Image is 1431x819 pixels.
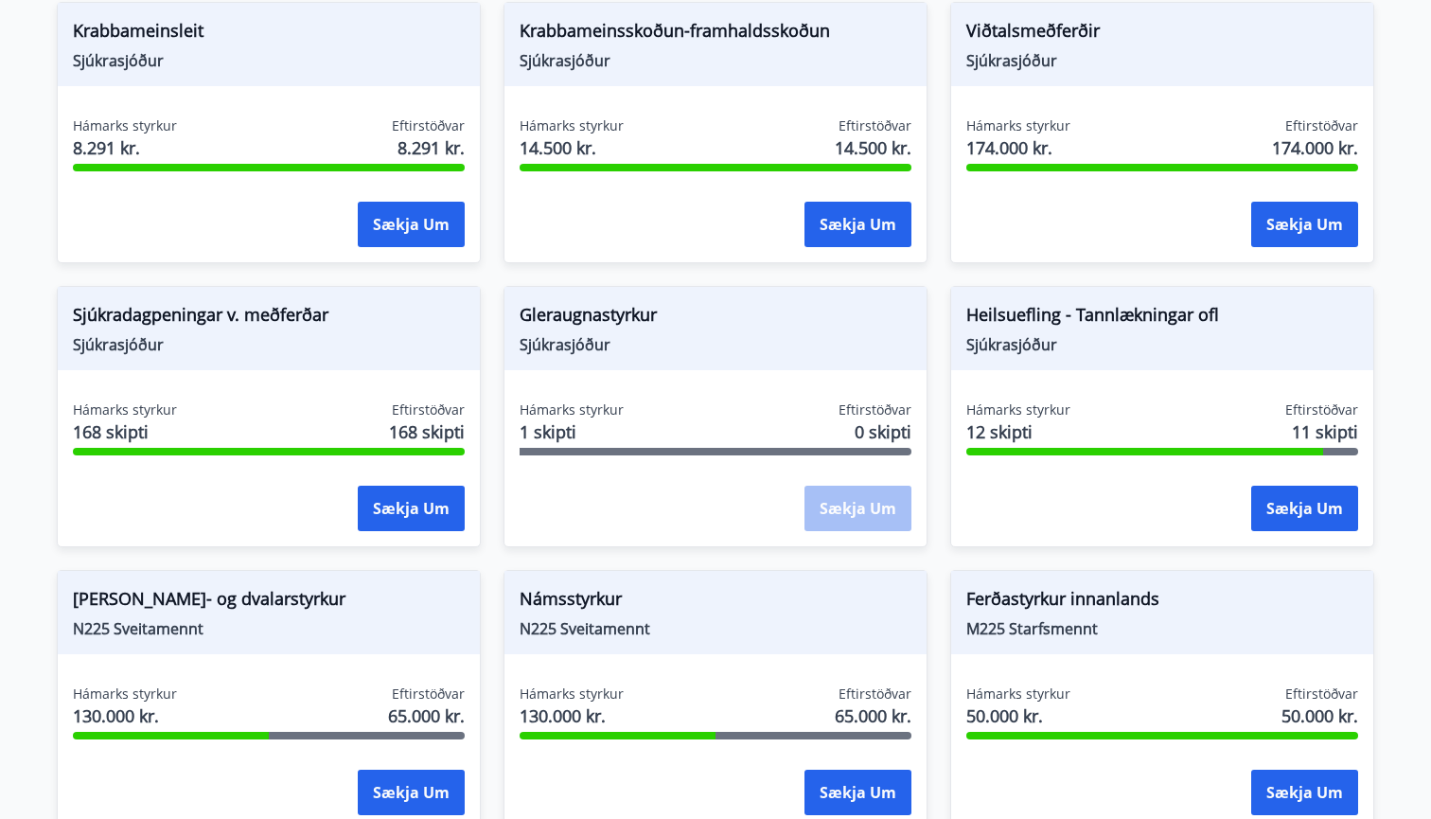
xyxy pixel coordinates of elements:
button: Sækja um [1251,486,1358,531]
span: Krabbameinsleit [73,18,465,50]
span: [PERSON_NAME]- og dvalarstyrkur [73,586,465,618]
span: Eftirstöðvar [392,401,465,419]
span: Sjúkradagpeningar v. meðferðar [73,302,465,334]
span: N225 Sveitamennt [520,618,911,639]
span: 8.291 kr. [397,135,465,160]
span: 11 skipti [1292,419,1358,444]
span: Eftirstöðvar [392,116,465,135]
button: Sækja um [804,770,911,815]
span: 14.500 kr. [520,135,624,160]
span: Eftirstöðvar [839,401,911,419]
span: Sjúkrasjóður [73,334,465,355]
button: Sækja um [1251,770,1358,815]
span: 174.000 kr. [1272,135,1358,160]
span: 65.000 kr. [388,703,465,728]
span: 130.000 kr. [73,703,177,728]
span: Hámarks styrkur [966,116,1070,135]
span: 14.500 kr. [835,135,911,160]
span: Sjúkrasjóður [520,334,911,355]
span: Sjúkrasjóður [966,334,1358,355]
span: Viðtalsmeðferðir [966,18,1358,50]
button: Sækja um [804,202,911,247]
span: 168 skipti [73,419,177,444]
span: Hámarks styrkur [520,116,624,135]
span: 50.000 kr. [966,703,1070,728]
span: Hámarks styrkur [966,685,1070,703]
span: Sjúkrasjóður [966,50,1358,71]
span: Eftirstöðvar [839,116,911,135]
span: Eftirstöðvar [1285,401,1358,419]
span: Námsstyrkur [520,586,911,618]
span: Heilsuefling - Tannlækningar ofl [966,302,1358,334]
span: Eftirstöðvar [1285,685,1358,703]
span: Hámarks styrkur [520,685,624,703]
span: Eftirstöðvar [1285,116,1358,135]
span: 0 skipti [855,419,911,444]
span: 8.291 kr. [73,135,177,160]
span: 1 skipti [520,419,624,444]
span: 130.000 kr. [520,703,624,728]
span: Hámarks styrkur [73,401,177,419]
span: 65.000 kr. [835,703,911,728]
span: Eftirstöðvar [839,685,911,703]
span: Hámarks styrkur [73,116,177,135]
button: Sækja um [1251,202,1358,247]
span: 168 skipti [389,419,465,444]
span: Hámarks styrkur [73,685,177,703]
span: 174.000 kr. [966,135,1070,160]
span: Sjúkrasjóður [520,50,911,71]
span: 50.000 kr. [1281,703,1358,728]
span: 12 skipti [966,419,1070,444]
span: Ferðastyrkur innanlands [966,586,1358,618]
span: Sjúkrasjóður [73,50,465,71]
span: Gleraugnastyrkur [520,302,911,334]
span: Krabbameinsskoðun-framhaldsskoðun [520,18,911,50]
span: N225 Sveitamennt [73,618,465,639]
button: Sækja um [358,486,465,531]
span: Hámarks styrkur [966,401,1070,419]
button: Sækja um [358,770,465,815]
span: Eftirstöðvar [392,685,465,703]
span: Hámarks styrkur [520,401,624,419]
span: M225 Starfsmennt [966,618,1358,639]
button: Sækja um [358,202,465,247]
